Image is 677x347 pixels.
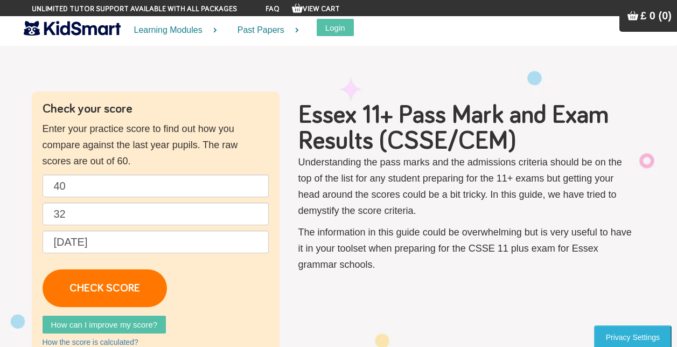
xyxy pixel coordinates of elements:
a: How can I improve my score? [43,316,166,334]
a: How the score is calculated? [43,338,138,346]
a: View Cart [292,5,340,13]
input: Date of birth (d/m/y) e.g. 27/12/2007 [43,231,269,253]
a: CHECK SCORE [43,269,167,307]
a: Learning Modules [121,16,224,45]
a: Past Papers [224,16,306,45]
h1: Essex 11+ Pass Mark and Exam Results (CSSE/CEM) [298,102,635,154]
a: FAQ [266,5,280,13]
input: Maths raw score [43,203,269,225]
img: Your items in the shopping basket [627,10,638,21]
p: The information in this guide could be overwhelming but is very useful to have it in your toolset... [298,224,635,273]
p: Enter your practice score to find out how you compare against the last year pupils. The raw score... [43,121,269,169]
img: KidSmart logo [24,19,121,38]
input: English raw score [43,175,269,197]
h4: Check your score [43,102,269,115]
span: £ 0 (0) [640,10,672,22]
button: Login [317,19,354,36]
p: Understanding the pass marks and the admissions criteria should be on the top of the list for any... [298,154,635,219]
span: Unlimited tutor support available with all packages [32,4,237,15]
img: Your items in the shopping basket [292,3,303,13]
